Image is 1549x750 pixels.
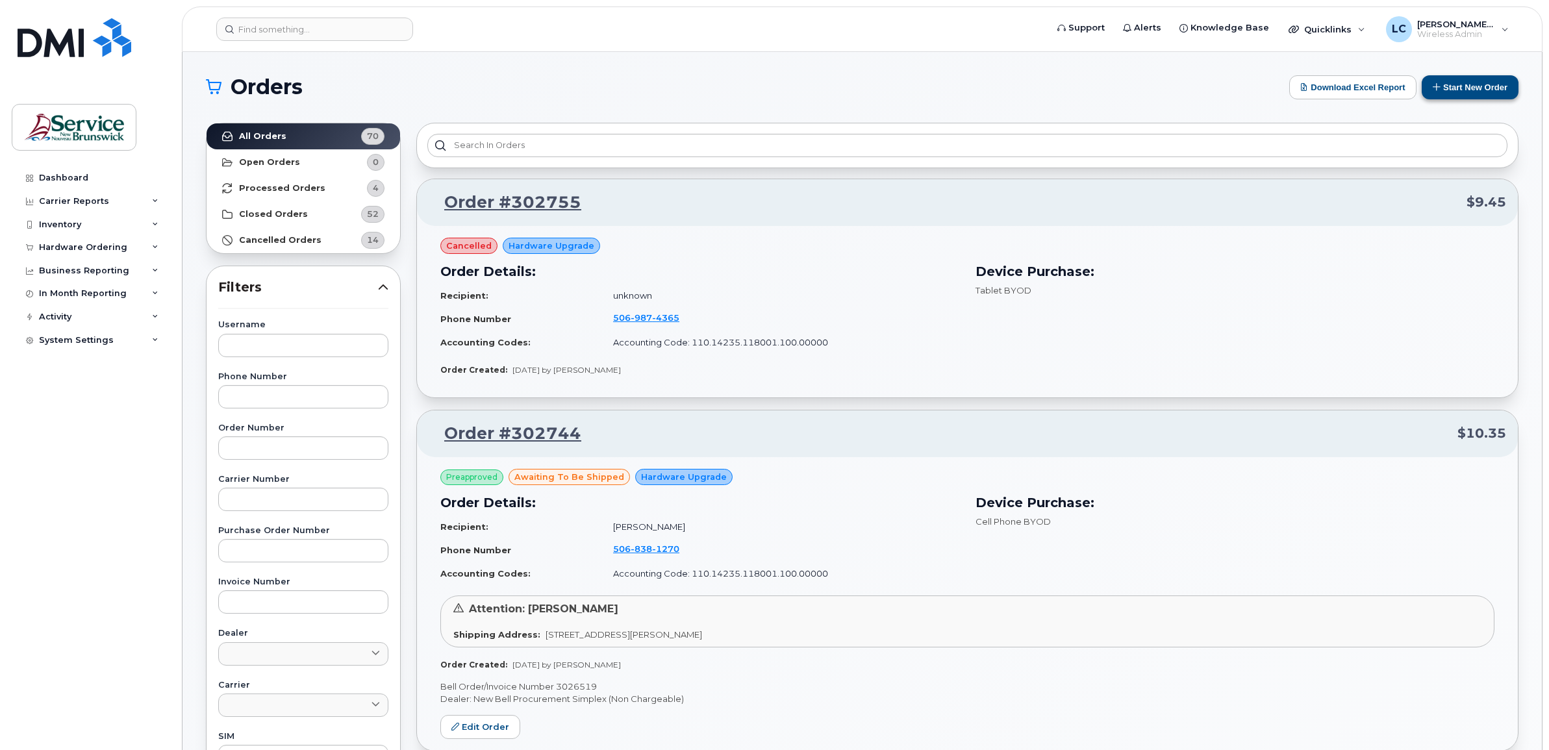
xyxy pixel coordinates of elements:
[512,660,621,669] span: [DATE] by [PERSON_NAME]
[218,424,388,432] label: Order Number
[207,227,400,253] a: Cancelled Orders14
[440,337,531,347] strong: Accounting Codes:
[239,157,300,168] strong: Open Orders
[218,321,388,329] label: Username
[631,544,652,554] span: 838
[207,149,400,175] a: Open Orders0
[218,475,388,484] label: Carrier Number
[367,208,379,220] span: 52
[440,660,507,669] strong: Order Created:
[218,629,388,638] label: Dealer
[239,131,286,142] strong: All Orders
[373,156,379,168] span: 0
[429,191,581,214] a: Order #302755
[613,312,695,323] a: 5069874365
[1422,75,1518,99] button: Start New Order
[218,578,388,586] label: Invoice Number
[613,312,679,323] span: 506
[446,471,497,483] span: Preapproved
[512,365,621,375] span: [DATE] by [PERSON_NAME]
[440,290,488,301] strong: Recipient:
[446,240,492,252] span: cancelled
[509,240,594,252] span: Hardware Upgrade
[239,209,308,219] strong: Closed Orders
[218,681,388,690] label: Carrier
[231,77,303,97] span: Orders
[440,568,531,579] strong: Accounting Codes:
[440,521,488,532] strong: Recipient:
[641,471,727,483] span: Hardware Upgrade
[631,312,652,323] span: 987
[429,422,581,445] a: Order #302744
[453,629,540,640] strong: Shipping Address:
[514,471,624,483] span: awaiting to be shipped
[469,603,618,615] span: Attention: [PERSON_NAME]
[440,681,1494,693] p: Bell Order/Invoice Number 3026519
[218,732,388,741] label: SIM
[427,134,1507,157] input: Search in orders
[440,493,960,512] h3: Order Details:
[613,544,679,554] span: 506
[373,182,379,194] span: 4
[613,544,695,554] a: 5068381270
[218,278,378,297] span: Filters
[207,123,400,149] a: All Orders70
[239,183,325,194] strong: Processed Orders
[652,544,679,554] span: 1270
[440,365,507,375] strong: Order Created:
[546,629,702,640] span: [STREET_ADDRESS][PERSON_NAME]
[652,312,679,323] span: 4365
[976,493,1495,512] h3: Device Purchase:
[1467,193,1506,212] span: $9.45
[440,545,511,555] strong: Phone Number
[207,201,400,227] a: Closed Orders52
[601,331,959,354] td: Accounting Code: 110.14235.118001.100.00000
[601,516,959,538] td: [PERSON_NAME]
[601,562,959,585] td: Accounting Code: 110.14235.118001.100.00000
[440,262,960,281] h3: Order Details:
[440,314,511,324] strong: Phone Number
[367,130,379,142] span: 70
[440,693,1494,705] p: Dealer: New Bell Procurement Simplex (Non Chargeable)
[218,527,388,535] label: Purchase Order Number
[218,373,388,381] label: Phone Number
[440,715,520,739] a: Edit Order
[601,284,959,307] td: unknown
[207,175,400,201] a: Processed Orders4
[239,235,321,245] strong: Cancelled Orders
[367,234,379,246] span: 14
[1289,75,1417,99] button: Download Excel Report
[976,262,1495,281] h3: Device Purchase:
[976,285,1031,295] span: Tablet BYOD
[976,516,1051,527] span: Cell Phone BYOD
[1457,424,1506,443] span: $10.35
